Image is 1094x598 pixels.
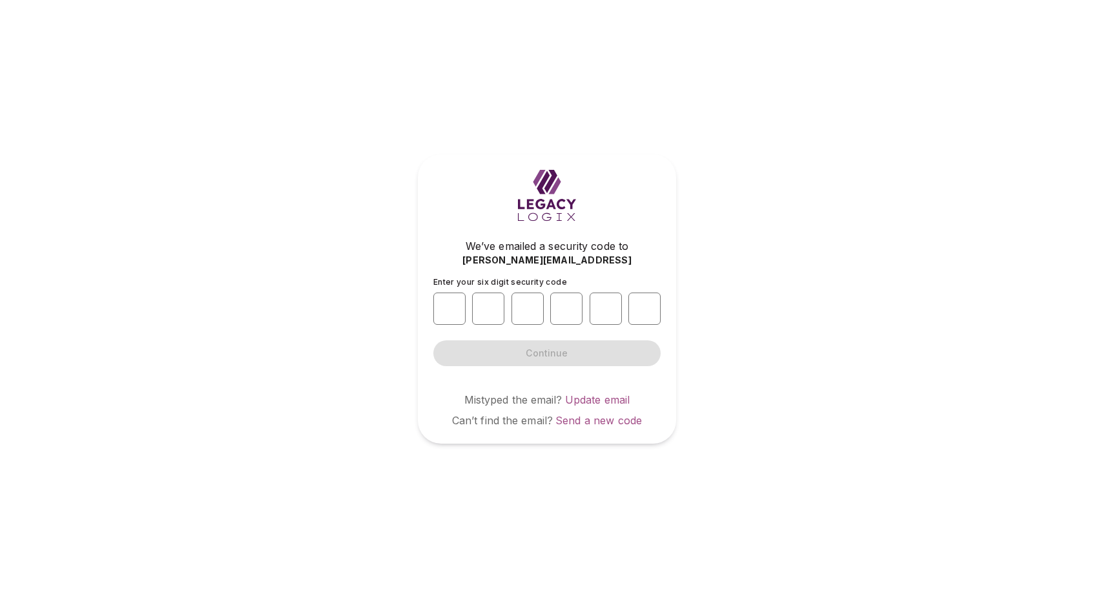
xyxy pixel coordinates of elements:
a: Send a new code [555,414,642,427]
span: Mistyped the email? [464,393,562,406]
span: Enter your six digit security code [433,277,567,287]
span: We’ve emailed a security code to [466,238,628,254]
span: Can’t find the email? [452,414,553,427]
a: Update email [565,393,630,406]
span: [PERSON_NAME][EMAIL_ADDRESS] [462,254,632,267]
